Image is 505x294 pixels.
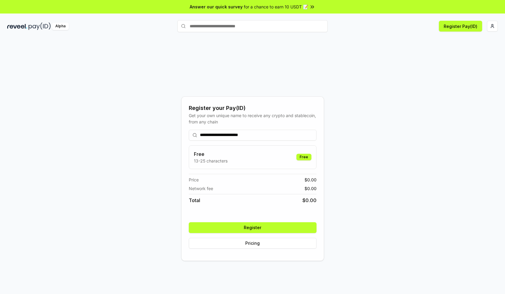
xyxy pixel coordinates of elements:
span: $ 0.00 [305,177,317,183]
span: Total [189,197,200,204]
img: pay_id [29,23,51,30]
span: Answer our quick survey [190,4,243,10]
button: Register Pay(ID) [439,21,482,32]
div: Alpha [52,23,69,30]
span: $ 0.00 [302,197,317,204]
div: Register your Pay(ID) [189,104,317,112]
span: Network fee [189,185,213,192]
h3: Free [194,150,228,158]
button: Pricing [189,238,317,249]
span: for a chance to earn 10 USDT 📝 [244,4,308,10]
div: Get your own unique name to receive any crypto and stablecoin, from any chain [189,112,317,125]
button: Register [189,222,317,233]
span: $ 0.00 [305,185,317,192]
span: Price [189,177,199,183]
p: 13-25 characters [194,158,228,164]
img: reveel_dark [7,23,27,30]
div: Free [296,154,311,160]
